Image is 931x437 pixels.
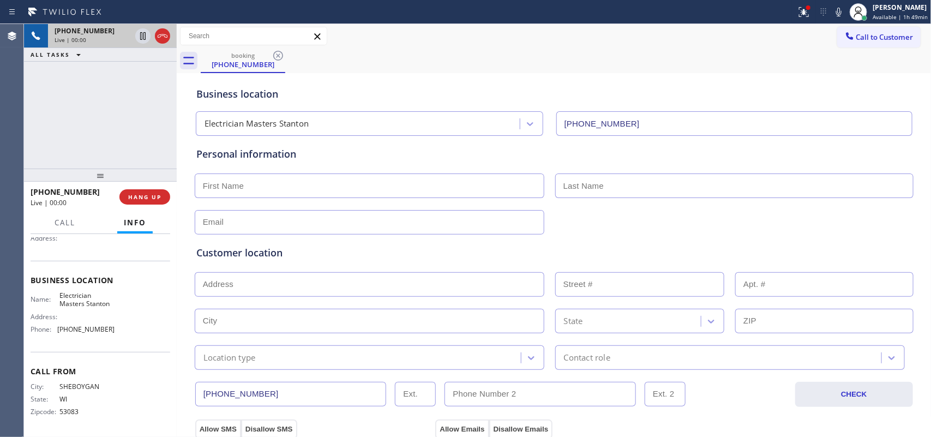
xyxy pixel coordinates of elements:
div: (920) 226-6313 [202,49,284,72]
span: [PHONE_NUMBER] [31,187,100,197]
div: [PERSON_NAME] [873,3,928,12]
div: Customer location [196,246,912,260]
button: Call to Customer [837,27,921,47]
span: Live | 00:00 [31,198,67,207]
span: Available | 1h 49min [873,13,928,21]
input: Email [195,210,544,235]
span: Call [55,218,75,228]
span: WI [59,395,114,403]
span: HANG UP [128,193,161,201]
span: Address: [31,234,59,242]
input: ZIP [735,309,914,333]
div: State [564,315,583,327]
span: Phone: [31,325,57,333]
span: Info [124,218,146,228]
div: Electrician Masters Stanton [205,118,309,130]
button: Hang up [155,28,170,44]
input: Last Name [555,173,914,198]
button: HANG UP [119,189,170,205]
span: Live | 00:00 [55,36,86,44]
input: First Name [195,173,544,198]
span: SHEBOYGAN [59,382,114,391]
input: Apt. # [735,272,914,297]
div: Location type [203,351,256,364]
button: ALL TASKS [24,48,92,61]
span: City: [31,382,59,391]
span: State: [31,395,59,403]
button: Call [48,212,82,234]
span: Electrician Masters Stanton [59,291,114,308]
div: booking [202,51,284,59]
span: [PHONE_NUMBER] [55,26,115,35]
span: [PHONE_NUMBER] [57,325,115,333]
input: Phone Number [195,382,387,406]
div: [PHONE_NUMBER] [202,59,284,69]
button: Info [117,212,153,234]
span: 53083 [59,408,114,416]
input: City [195,309,544,333]
input: Phone Number 2 [445,382,636,406]
button: Mute [831,4,846,20]
input: Ext. 2 [645,382,686,406]
button: Hold Customer [135,28,151,44]
div: Business location [196,87,912,101]
button: CHECK [795,382,913,407]
div: Personal information [196,147,912,161]
div: Contact role [564,351,610,364]
span: Business location [31,275,170,285]
span: Call From [31,366,170,376]
span: ALL TASKS [31,51,70,58]
span: Name: [31,295,59,303]
input: Search [181,27,327,45]
span: Address: [31,313,59,321]
input: Ext. [395,382,436,406]
span: Zipcode: [31,408,59,416]
input: Address [195,272,544,297]
input: Street # [555,272,725,297]
input: Phone Number [556,111,912,136]
span: Call to Customer [856,32,914,42]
